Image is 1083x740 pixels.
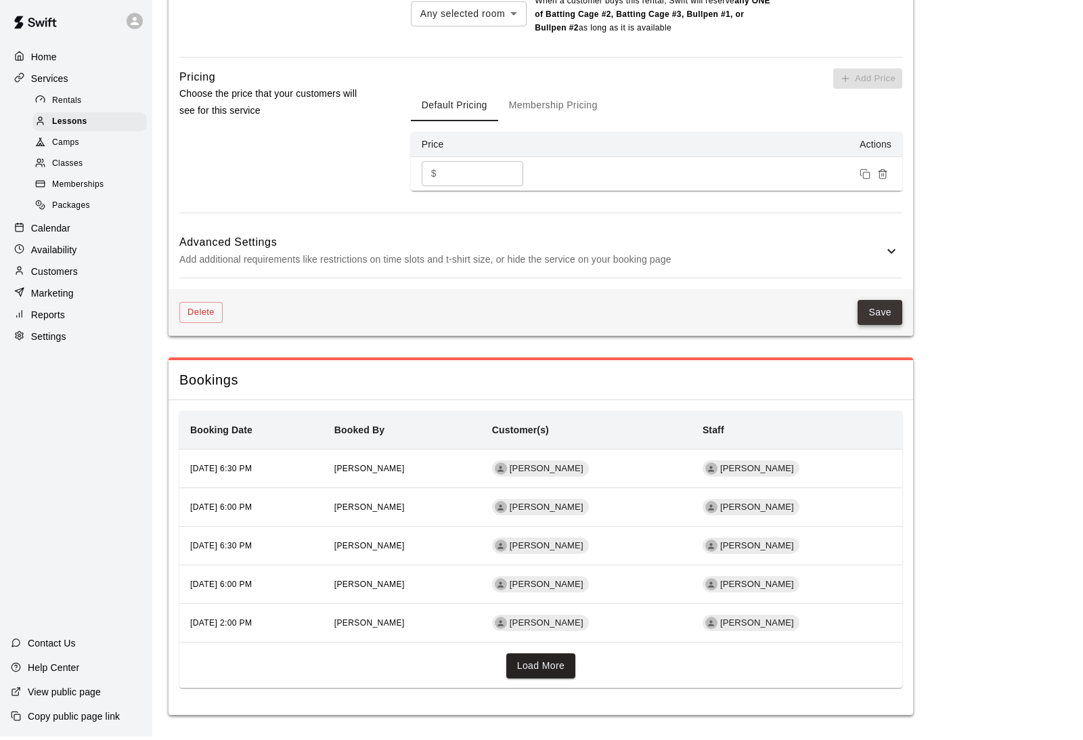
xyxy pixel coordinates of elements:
[495,582,507,594] div: Izabelle Tilton
[11,265,141,285] a: Customers
[411,92,498,125] button: Default Pricing
[179,227,902,281] div: Advanced SettingsAdd additional requirements like restrictions on time slots and t-shirt size, or...
[705,620,717,632] div: Sophie Frost
[334,583,405,592] span: [PERSON_NAME]
[703,502,799,519] div: [PERSON_NAME]
[334,467,405,477] span: [PERSON_NAME]
[11,330,141,350] a: Settings
[32,93,152,114] a: Rentals
[703,618,799,634] div: [PERSON_NAME]
[32,179,147,198] div: Memberships
[190,467,252,477] span: [DATE] 6:30 PM
[856,169,874,186] button: Duplicate price
[31,290,74,303] p: Marketing
[334,428,384,439] b: Booked By
[858,303,902,328] button: Save
[11,286,141,307] a: Marketing
[11,308,141,328] a: Reports
[11,243,141,263] a: Availability
[32,200,147,219] div: Packages
[715,620,799,633] span: [PERSON_NAME]
[504,582,589,594] span: [PERSON_NAME]
[495,466,507,478] div: Emerson Riley
[32,178,152,199] a: Memberships
[52,139,79,153] span: Camps
[715,504,799,517] span: [PERSON_NAME]
[52,181,104,195] span: Memberships
[715,543,799,556] span: [PERSON_NAME]
[504,466,589,479] span: [PERSON_NAME]
[703,580,799,596] div: [PERSON_NAME]
[492,618,589,634] div: [PERSON_NAME]
[11,221,141,242] a: Calendar
[32,114,152,135] a: Lessons
[32,136,152,157] a: Camps
[28,689,101,702] p: View public page
[179,237,883,255] h6: Advanced Settings
[31,333,66,347] p: Settings
[32,199,152,220] a: Packages
[179,305,223,326] button: Delete
[431,170,437,184] p: $
[32,116,147,135] div: Lessons
[334,622,405,631] span: [PERSON_NAME]
[31,246,77,260] p: Availability
[705,466,717,478] div: Sophie Frost
[715,466,799,479] span: [PERSON_NAME]
[190,506,252,515] span: [DATE] 6:00 PM
[31,268,78,282] p: Customers
[52,202,90,216] span: Packages
[31,53,57,67] p: Home
[495,504,507,517] div: Izabelle Tilton
[32,158,147,177] div: Classes
[498,92,609,125] button: Membership Pricing
[492,428,549,439] b: Customer(s)
[334,544,405,554] span: [PERSON_NAME]
[190,428,252,439] b: Booking Date
[705,582,717,594] div: Sophie Frost
[504,504,589,517] span: [PERSON_NAME]
[492,541,589,557] div: [PERSON_NAME]
[31,75,68,89] p: Services
[11,50,141,70] a: Home
[411,135,546,160] th: Price
[179,89,368,123] p: Choose the price that your customers will see for this service
[32,95,147,114] div: Rentals
[703,428,724,439] b: Staff
[492,502,589,519] div: [PERSON_NAME]
[31,311,65,325] p: Reports
[28,664,79,678] p: Help Center
[506,657,576,682] button: Load More
[190,622,252,631] span: [DATE] 2:00 PM
[705,543,717,555] div: Sophie Frost
[874,169,891,186] button: Remove price
[179,72,215,89] h6: Pricing
[705,504,717,517] div: Sophie Frost
[11,72,141,92] a: Services
[703,464,799,480] div: [PERSON_NAME]
[28,713,120,726] p: Copy public page link
[32,157,152,178] a: Classes
[495,620,507,632] div: Emerson Riley
[492,580,589,596] div: [PERSON_NAME]
[495,543,507,555] div: Emerson Riley
[492,464,589,480] div: [PERSON_NAME]
[52,160,83,174] span: Classes
[179,255,883,271] p: Add additional requirements like restrictions on time slots and t-shirt size, or hide the service...
[179,374,902,393] span: Bookings
[703,541,799,557] div: [PERSON_NAME]
[190,544,252,554] span: [DATE] 6:30 PM
[504,620,589,633] span: [PERSON_NAME]
[546,135,902,160] th: Actions
[504,543,589,556] span: [PERSON_NAME]
[715,582,799,594] span: [PERSON_NAME]
[32,137,147,156] div: Camps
